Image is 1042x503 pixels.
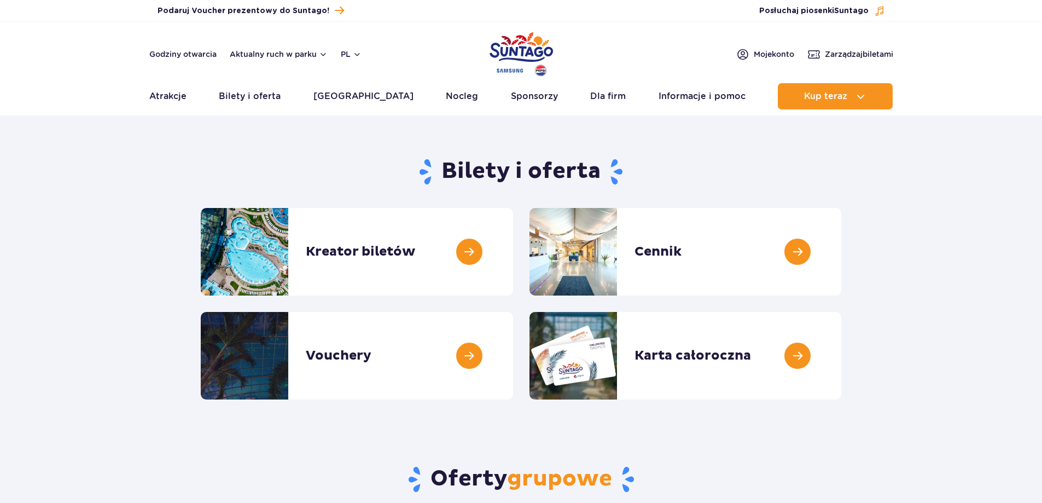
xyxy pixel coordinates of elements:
button: Aktualny ruch w parku [230,50,328,59]
a: Podaruj Voucher prezentowy do Suntago! [158,3,344,18]
a: Bilety i oferta [219,83,281,109]
a: [GEOGRAPHIC_DATA] [313,83,414,109]
span: Suntago [834,7,869,15]
a: Zarządzajbiletami [807,48,893,61]
a: Park of Poland [490,27,553,78]
h1: Bilety i oferta [201,158,841,186]
span: Podaruj Voucher prezentowy do Suntago! [158,5,329,16]
span: Kup teraz [804,91,847,101]
button: Kup teraz [778,83,893,109]
span: Zarządzaj biletami [825,49,893,60]
span: Moje konto [754,49,794,60]
a: Nocleg [446,83,478,109]
button: Posłuchaj piosenkiSuntago [759,5,885,16]
a: Godziny otwarcia [149,49,217,60]
a: Atrakcje [149,83,187,109]
h2: Oferty [201,465,841,494]
a: Sponsorzy [511,83,558,109]
span: grupowe [507,465,612,493]
a: Dla firm [590,83,626,109]
span: Posłuchaj piosenki [759,5,869,16]
button: pl [341,49,362,60]
a: Mojekonto [736,48,794,61]
a: Informacje i pomoc [659,83,746,109]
